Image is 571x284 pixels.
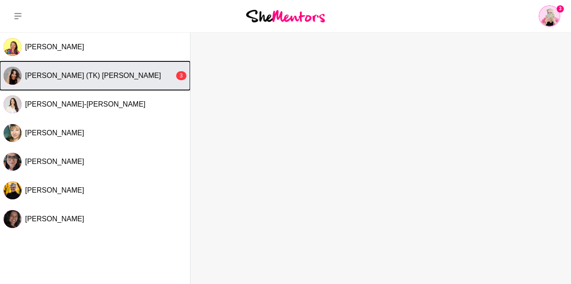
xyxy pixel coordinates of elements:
[4,38,22,56] div: Roslyn Thompson
[4,67,22,85] img: T
[539,5,560,27] a: Eloise Tomkins3
[4,124,22,142] div: Deb Ashton
[4,210,22,228] img: D
[4,153,22,171] img: P
[25,100,146,108] span: [PERSON_NAME]-[PERSON_NAME]
[25,158,84,165] span: [PERSON_NAME]
[25,72,161,79] span: [PERSON_NAME] (TK) [PERSON_NAME]
[246,10,325,22] img: She Mentors Logo
[4,95,22,113] div: Janelle Kee-Sue
[4,95,22,113] img: J
[4,67,22,85] div: Taliah-Kate (TK) Byron
[539,5,560,27] img: Eloise Tomkins
[4,210,22,228] div: Dina Cooper
[4,181,22,199] div: Tam Jones
[4,181,22,199] img: T
[25,215,84,223] span: [PERSON_NAME]
[25,129,84,137] span: [PERSON_NAME]
[25,186,84,194] span: [PERSON_NAME]
[176,71,186,80] div: 3
[557,5,564,13] span: 3
[4,153,22,171] div: Pratibha Singh
[4,124,22,142] img: D
[25,43,84,51] span: [PERSON_NAME]
[4,38,22,56] img: R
